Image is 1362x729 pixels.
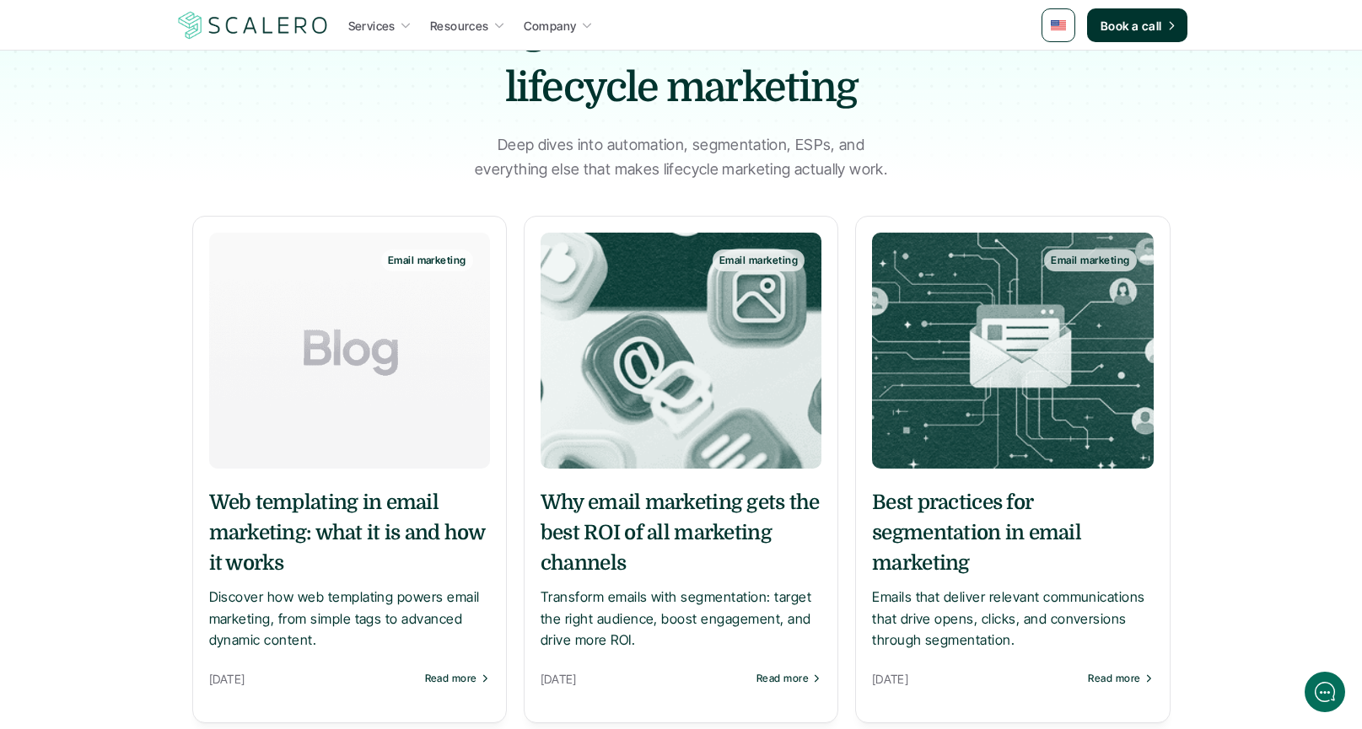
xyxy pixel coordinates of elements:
[1088,673,1140,684] p: Read more
[471,133,892,182] p: Deep dives into automation, segmentation, ESPs, and everything else that makes lifecycle marketin...
[388,255,466,266] p: Email marketing
[109,233,202,247] span: New conversation
[1101,17,1162,35] p: Book a call
[1051,255,1129,266] p: Email marketing
[425,673,490,684] a: Read more
[425,673,477,684] p: Read more
[756,673,821,684] a: Read more
[209,487,490,578] h5: Web templating in email marketing: what it is and how it works
[1088,673,1153,684] a: Read more
[872,233,1153,469] a: Email marketing
[756,673,809,684] p: Read more
[175,10,331,40] a: Scalero company logotype
[541,233,821,469] a: Email marketing
[872,587,1153,651] p: Emails that deliver relevant communications that drive opens, clicks, and conversions through seg...
[430,17,489,35] p: Resources
[872,487,1153,651] a: Best practices for segmentation in email marketingEmails that deliver relevant communications tha...
[25,112,312,193] h2: Let us know if we can help with lifecycle marketing.
[209,668,417,689] p: [DATE]
[541,487,821,651] a: Why email marketing gets the best ROI of all marketing channelsTransform emails with segmentation...
[386,3,977,116] h1: A blog dedicated to smarter lifecycle marketing
[541,668,748,689] p: [DATE]
[524,17,577,35] p: Company
[1087,8,1187,42] a: Book a call
[175,9,331,41] img: Scalero company logotype
[209,587,490,651] p: Discover how web templating powers email marketing, from simple tags to advanced dynamic content.
[141,589,213,600] span: We run on Gist
[541,587,821,651] p: Transform emails with segmentation: target the right audience, boost engagement, and drive more ROI.
[25,82,312,109] h1: Hi! Welcome to [GEOGRAPHIC_DATA].
[209,487,490,651] a: Web templating in email marketing: what it is and how it worksDiscover how web templating powers ...
[1305,672,1345,712] iframe: gist-messenger-bubble-iframe
[26,223,311,257] button: New conversation
[872,668,1079,689] p: [DATE]
[719,255,798,266] p: Email marketing
[209,233,490,469] a: Email marketing
[872,487,1153,578] h5: Best practices for segmentation in email marketing
[541,487,821,578] h5: Why email marketing gets the best ROI of all marketing channels
[348,17,396,35] p: Services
